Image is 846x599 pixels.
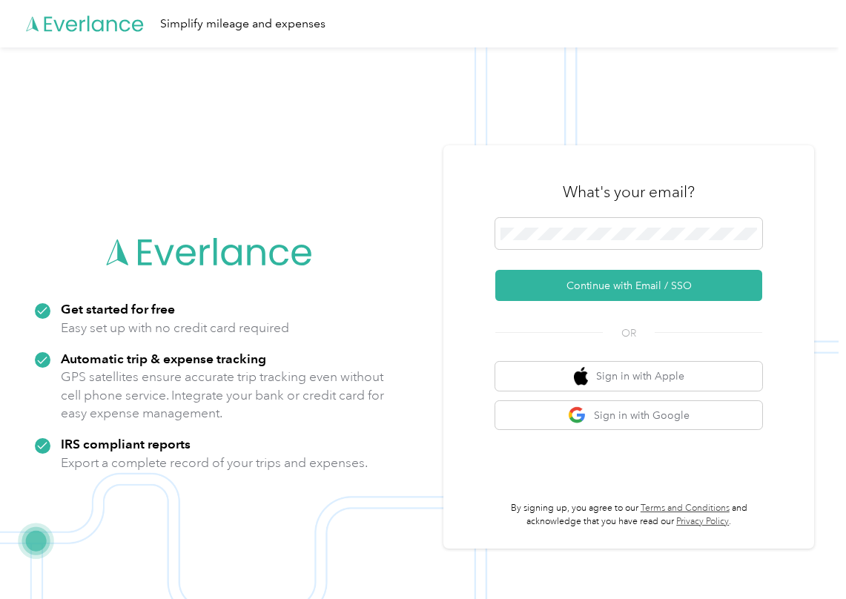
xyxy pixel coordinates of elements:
button: apple logoSign in with Apple [495,362,762,391]
strong: IRS compliant reports [61,436,191,451]
strong: Get started for free [61,301,175,317]
span: OR [603,325,655,341]
div: Simplify mileage and expenses [160,15,325,33]
button: google logoSign in with Google [495,401,762,430]
a: Privacy Policy [676,516,729,527]
p: Easy set up with no credit card required [61,319,289,337]
a: Terms and Conditions [641,503,730,514]
img: apple logo [574,367,589,385]
p: GPS satellites ensure accurate trip tracking even without cell phone service. Integrate your bank... [61,368,385,423]
iframe: Everlance-gr Chat Button Frame [763,516,846,599]
p: By signing up, you agree to our and acknowledge that you have read our . [495,502,762,528]
button: Continue with Email / SSO [495,270,762,301]
h3: What's your email? [563,182,695,202]
img: google logo [568,406,586,425]
strong: Automatic trip & expense tracking [61,351,266,366]
p: Export a complete record of your trips and expenses. [61,454,368,472]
